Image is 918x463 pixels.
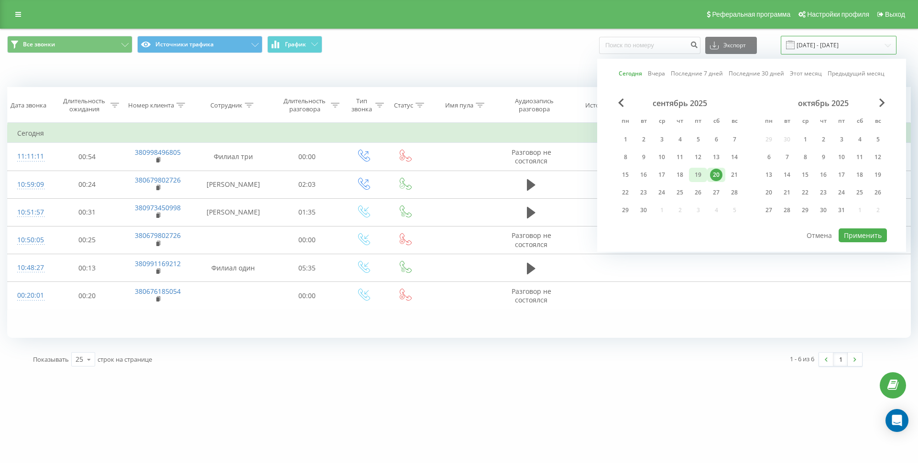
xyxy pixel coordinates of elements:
div: чт 2 окт. 2025 г. [814,132,832,147]
button: Отмена [801,228,837,242]
div: Аудиозапись разговора [506,97,562,113]
span: Previous Month [618,98,624,107]
span: Показывать [33,355,69,364]
div: 24 [835,186,848,199]
div: сб 6 сент. 2025 г. [707,132,725,147]
a: Последние 7 дней [671,69,723,78]
div: пт 24 окт. 2025 г. [832,185,851,200]
div: пт 19 сент. 2025 г. [689,168,707,182]
div: 10:48:27 [17,258,43,277]
div: вт 23 сент. 2025 г. [634,185,653,200]
div: вс 21 сент. 2025 г. [725,168,743,182]
td: Сегодня [8,124,911,143]
div: сб 25 окт. 2025 г. [851,185,869,200]
div: пн 6 окт. 2025 г. [760,150,778,164]
span: Разговор не состоялся [512,287,551,304]
div: 7 [728,133,741,146]
abbr: вторник [780,115,794,129]
abbr: пятница [691,115,705,129]
button: Экспорт [705,37,757,54]
div: 15 [799,169,811,181]
div: пт 3 окт. 2025 г. [832,132,851,147]
div: 31 [835,204,848,216]
td: [PERSON_NAME] [194,198,272,226]
div: 10:51:57 [17,203,43,222]
div: 14 [728,151,741,163]
div: 6 [763,151,775,163]
div: 12 [692,151,704,163]
div: 23 [817,186,830,199]
abbr: суббота [852,115,867,129]
div: ср 10 сент. 2025 г. [653,150,671,164]
a: Этот месяц [790,69,822,78]
a: Последние 30 дней [729,69,784,78]
button: Источники трафика [137,36,262,53]
div: чт 9 окт. 2025 г. [814,150,832,164]
button: График [267,36,322,53]
div: сб 27 сент. 2025 г. [707,185,725,200]
div: чт 30 окт. 2025 г. [814,203,832,217]
div: 23 [637,186,650,199]
div: 12 [872,151,884,163]
div: сб 18 окт. 2025 г. [851,168,869,182]
td: 00:25 [52,226,122,254]
abbr: воскресенье [871,115,885,129]
a: 380679802726 [135,231,181,240]
div: 5 [872,133,884,146]
div: 20 [710,169,722,181]
div: вс 28 сент. 2025 г. [725,185,743,200]
div: 10 [835,151,848,163]
div: 30 [637,204,650,216]
span: Реферальная программа [712,11,790,18]
abbr: вторник [636,115,651,129]
div: ср 15 окт. 2025 г. [796,168,814,182]
div: 2 [817,133,830,146]
span: Выход [885,11,905,18]
div: пн 27 окт. 2025 г. [760,203,778,217]
td: Филиал один [194,254,272,282]
div: 8 [799,151,811,163]
td: Филиал три [194,143,272,171]
div: 6 [710,133,722,146]
div: Имя пула [445,101,473,109]
div: 8 [619,151,632,163]
span: Разговор не состоялся [512,148,551,165]
div: 22 [619,186,632,199]
input: Поиск по номеру [599,37,700,54]
td: 00:24 [52,171,122,198]
div: вт 21 окт. 2025 г. [778,185,796,200]
div: пн 15 сент. 2025 г. [616,168,634,182]
div: 19 [692,169,704,181]
div: 11 [674,151,686,163]
div: 5 [692,133,704,146]
td: 00:00 [272,282,342,310]
a: 380973450998 [135,203,181,212]
div: вт 14 окт. 2025 г. [778,168,796,182]
div: ср 1 окт. 2025 г. [796,132,814,147]
div: вт 9 сент. 2025 г. [634,150,653,164]
div: 21 [728,169,741,181]
div: пн 20 окт. 2025 г. [760,185,778,200]
div: 16 [637,169,650,181]
div: вт 28 окт. 2025 г. [778,203,796,217]
div: ср 17 сент. 2025 г. [653,168,671,182]
span: Next Month [879,98,885,107]
div: сб 4 окт. 2025 г. [851,132,869,147]
abbr: суббота [709,115,723,129]
div: чт 16 окт. 2025 г. [814,168,832,182]
div: Источник [585,101,614,109]
div: 3 [656,133,668,146]
div: Сотрудник [210,101,242,109]
div: 1 - 6 из 6 [790,354,814,364]
div: 7 [781,151,793,163]
div: пн 22 сент. 2025 г. [616,185,634,200]
div: чт 18 сент. 2025 г. [671,168,689,182]
div: пт 26 сент. 2025 г. [689,185,707,200]
div: чт 23 окт. 2025 г. [814,185,832,200]
div: Open Intercom Messenger [885,409,908,432]
div: пт 10 окт. 2025 г. [832,150,851,164]
div: 17 [835,169,848,181]
div: пт 17 окт. 2025 г. [832,168,851,182]
div: 3 [835,133,848,146]
div: 25 [674,186,686,199]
